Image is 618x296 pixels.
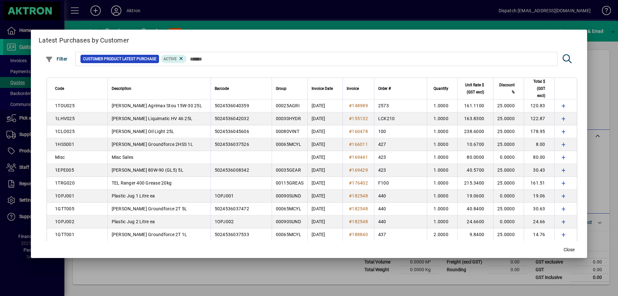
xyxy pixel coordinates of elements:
td: 100 [374,125,427,138]
span: [PERSON_NAME] 80W-90 (GL5) 5L [112,167,183,173]
span: 00065MCYL [276,232,301,237]
td: [DATE] [307,228,342,241]
span: Quantity [434,85,448,92]
a: #188840 [347,231,370,238]
td: 120.83 [524,100,554,112]
td: 440 [374,203,427,215]
td: [DATE] [307,190,342,203]
td: 25.0000 [493,138,524,151]
td: 163.8300 [457,112,493,125]
span: Unit Rate $ (GST excl) [462,81,484,96]
td: 122.87 [524,112,554,125]
span: 182548 [352,206,368,211]
a: #169429 [347,167,370,174]
td: 40.5700 [457,164,493,177]
span: TEL Ranger 400 Grease 20kg [112,180,172,186]
span: 5024536008342 [215,167,249,173]
a: #182548 [347,205,370,212]
td: 80.0000 [457,151,493,164]
span: 1OPJ002 [215,219,234,224]
td: 1.0000 [427,190,457,203]
span: 00115GREAS [276,180,304,186]
a: #160478 [347,128,370,135]
span: 176402 [352,180,368,186]
td: 80.00 [524,151,554,164]
span: Customer Product Latest Purchase [83,56,156,62]
mat-chip: Product Activation Status: Active [161,55,187,63]
td: 19.0600 [457,190,493,203]
td: 1.0000 [427,177,457,190]
span: # [349,193,352,198]
span: Description [112,85,131,92]
td: 440 [374,190,427,203]
a: #155132 [347,115,370,122]
td: 1.0000 [427,138,457,151]
td: 1.0000 [427,151,457,164]
td: 40.8400 [457,203,493,215]
span: # [349,129,352,134]
span: [PERSON_NAME] Liquimatic HV 46 25L [112,116,193,121]
td: [DATE] [307,125,342,138]
td: 30.63 [524,203,554,215]
td: 25.0000 [493,164,524,177]
span: 00090SUND [276,219,301,224]
span: 00090SUND [276,193,301,198]
td: 1.0000 [427,100,457,112]
span: Barcode [215,85,229,92]
h2: Latest Purchases by Customer [31,30,587,48]
span: 1TRG020 [55,180,75,186]
span: Code [55,85,64,92]
td: 25.0000 [493,125,524,138]
td: [DATE] [307,177,342,190]
a: #169441 [347,154,370,161]
div: Total $ (GST excl) [528,78,551,99]
td: 1.0000 [427,112,457,125]
td: 437 [374,228,427,241]
td: 9.8400 [457,228,493,241]
span: 00035GEAR [276,167,301,173]
span: 148989 [352,103,368,108]
span: 182548 [352,219,368,224]
span: 166011 [352,142,368,147]
span: 5024536037533 [215,232,249,237]
span: 1GTT005 [55,206,74,211]
span: 1LHV025 [55,116,75,121]
span: 1TOU025 [55,103,75,108]
button: Close [559,244,579,255]
a: #148989 [347,102,370,109]
div: Order # [378,85,423,92]
td: 1.0000 [427,164,457,177]
div: Discount % [497,81,520,96]
div: Description [112,85,207,92]
span: 1OPJ001 [215,193,234,198]
span: Plastic Jug 2 Litre ea [112,219,155,224]
span: Plastic Jug 1 Litre ea [112,193,155,198]
td: 215.3400 [457,177,493,190]
span: 5024536040359 [215,103,249,108]
span: 188840 [352,232,368,237]
span: 5024536037472 [215,206,249,211]
td: LCK210 [374,112,427,125]
span: 182548 [352,193,368,198]
span: 1CLO025 [55,129,75,134]
td: F100 [374,177,427,190]
td: 14.76 [524,228,554,241]
div: Group [276,85,304,92]
span: Misc [55,155,65,160]
span: 00065MCYL [276,206,301,211]
span: 00080VINT [276,129,299,134]
span: Close [564,246,575,253]
td: 30.43 [524,164,554,177]
span: [PERSON_NAME] Oil Light 25L [112,129,174,134]
span: 1GTT001 [55,232,74,237]
td: 440 [374,215,427,228]
a: #182548 [347,192,370,199]
span: # [349,206,352,211]
span: Active [164,57,177,61]
span: 00030HYDR [276,116,301,121]
td: 161.1100 [457,100,493,112]
td: 1.0000 [427,203,457,215]
span: Total $ (GST excl) [528,78,545,99]
span: # [349,219,352,224]
span: 169441 [352,155,368,160]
